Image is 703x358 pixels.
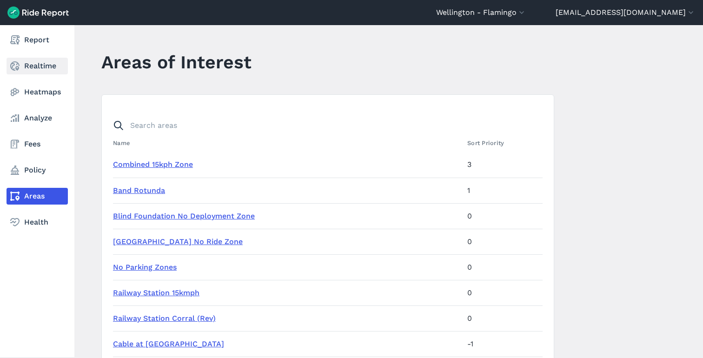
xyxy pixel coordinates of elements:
td: 0 [464,203,543,229]
a: Report [7,32,68,48]
input: Search areas [107,117,537,134]
a: Cable at [GEOGRAPHIC_DATA] [113,339,224,348]
td: 0 [464,254,543,280]
h1: Areas of Interest [101,49,252,75]
a: Blind Foundation No Deployment Zone [113,212,255,220]
a: Health [7,214,68,231]
a: Band Rotunda [113,186,165,195]
a: Combined 15kph Zone [113,160,193,169]
a: Areas [7,188,68,205]
a: [GEOGRAPHIC_DATA] No Ride Zone [113,237,243,246]
button: [EMAIL_ADDRESS][DOMAIN_NAME] [556,7,696,18]
th: Name [113,134,464,152]
a: Railway Station 15kmph [113,288,199,297]
td: 0 [464,305,543,331]
a: Heatmaps [7,84,68,100]
a: Realtime [7,58,68,74]
a: Analyze [7,110,68,126]
a: Policy [7,162,68,179]
a: Fees [7,136,68,152]
td: 3 [464,152,543,178]
td: 0 [464,280,543,305]
td: 0 [464,229,543,254]
img: Ride Report [7,7,69,19]
td: 1 [464,178,543,203]
button: Wellington - Flamingo [436,7,526,18]
a: Railway Station Corral (Rev) [113,314,216,323]
th: Sort Priority [464,134,543,152]
a: No Parking Zones [113,263,177,272]
td: -1 [464,331,543,357]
